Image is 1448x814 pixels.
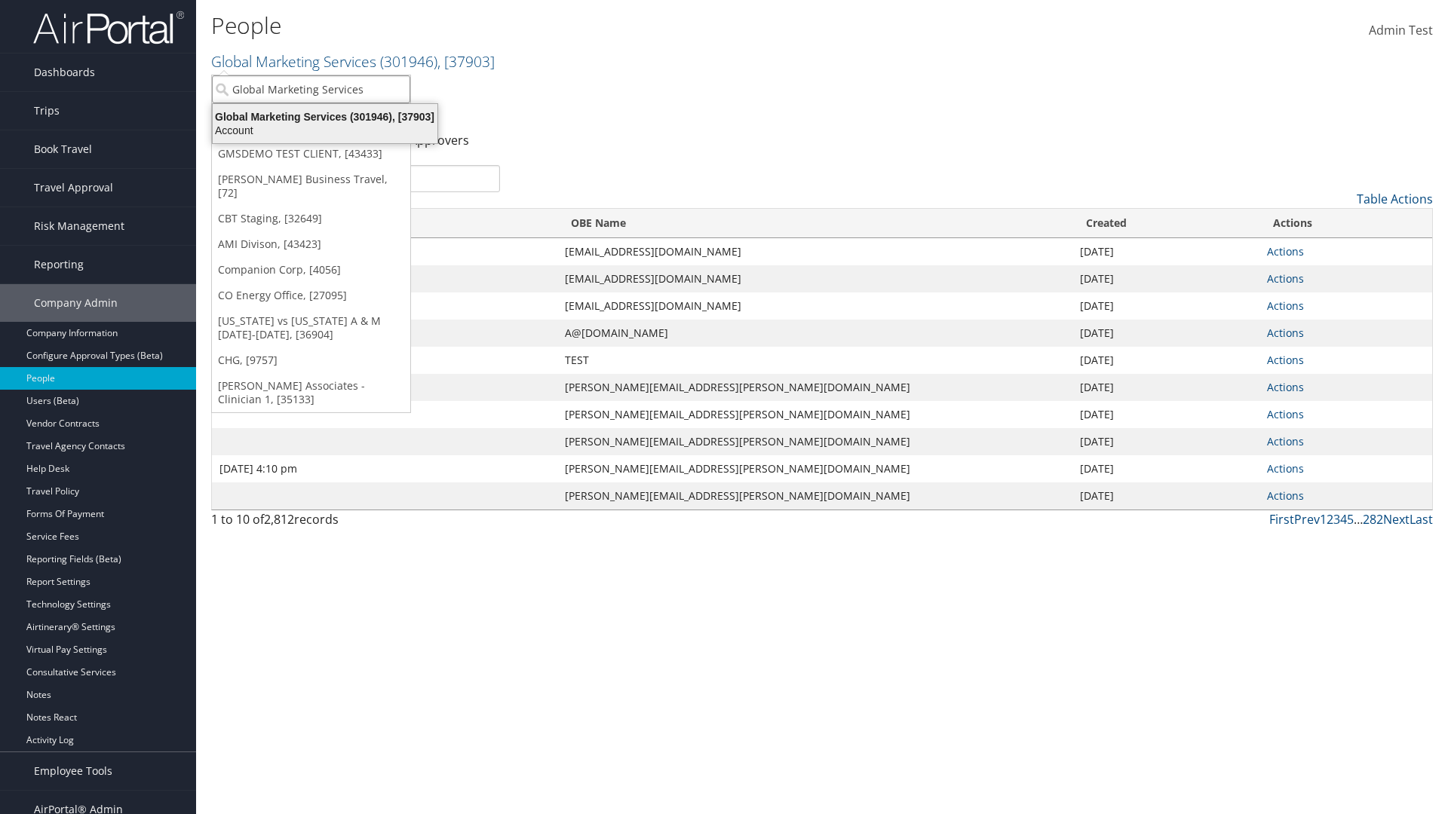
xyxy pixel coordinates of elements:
td: [DATE] [1072,428,1259,455]
a: Global Marketing Services [211,51,495,72]
span: Book Travel [34,130,92,168]
a: CO Energy Office, [27095] [212,283,410,308]
a: Actions [1267,488,1304,503]
td: [DATE] [1072,482,1259,510]
a: CHG, [9757] [212,347,410,373]
td: [PERSON_NAME][EMAIL_ADDRESS][PERSON_NAME][DOMAIN_NAME] [557,482,1073,510]
a: Actions [1267,407,1304,421]
span: Reporting [34,246,84,283]
a: 3 [1333,511,1340,528]
td: [DATE] [1072,455,1259,482]
a: [PERSON_NAME] Associates - Clinician 1, [35133] [212,373,410,412]
td: [PERSON_NAME][EMAIL_ADDRESS][PERSON_NAME][DOMAIN_NAME] [557,401,1073,428]
a: Actions [1267,326,1304,340]
td: [DATE] [1072,347,1259,374]
a: Admin Test [1369,8,1433,54]
a: Actions [1267,380,1304,394]
a: [PERSON_NAME] Business Travel, [72] [212,167,410,206]
th: OBE Name: activate to sort column ascending [557,209,1073,238]
img: airportal-logo.png [33,10,184,45]
span: Travel Approval [34,169,113,207]
td: [DATE] [1072,320,1259,347]
td: [DATE] 4:10 pm [212,455,557,482]
td: [EMAIL_ADDRESS][DOMAIN_NAME] [557,265,1073,292]
span: … [1354,511,1363,528]
h1: People [211,10,1026,41]
td: TEST [557,347,1073,374]
td: [EMAIL_ADDRESS][DOMAIN_NAME] [557,292,1073,320]
td: [DATE] [1072,374,1259,401]
a: Actions [1267,353,1304,367]
a: Actions [1267,434,1304,448]
td: [DATE] [1072,265,1259,292]
a: Companion Corp, [4056] [212,257,410,283]
a: Actions [1267,461,1304,476]
div: Account [204,124,446,137]
span: Trips [34,92,60,130]
a: 2 [1327,511,1333,528]
td: [EMAIL_ADDRESS][DOMAIN_NAME] [557,238,1073,265]
span: Risk Management [34,207,124,245]
th: Actions [1259,209,1432,238]
a: Prev [1294,511,1320,528]
a: Next [1383,511,1410,528]
a: 1 [1320,511,1327,528]
td: [PERSON_NAME][EMAIL_ADDRESS][PERSON_NAME][DOMAIN_NAME] [557,428,1073,455]
td: [DATE] [1072,401,1259,428]
a: 4 [1340,511,1347,528]
th: Created: activate to sort column ascending [1072,209,1259,238]
a: [US_STATE] vs [US_STATE] A & M [DATE]-[DATE], [36904] [212,308,410,347]
a: AMI Divison, [43423] [212,231,410,257]
span: , [ 37903 ] [437,51,495,72]
a: Last [1410,511,1433,528]
a: GMSDEMO TEST CLIENT, [43433] [212,141,410,167]
span: Employee Tools [34,752,112,790]
span: Company Admin [34,284,118,322]
span: Admin Test [1369,22,1433,38]
a: 5 [1347,511,1354,528]
a: First [1269,511,1294,528]
td: A@[DOMAIN_NAME] [557,320,1073,347]
a: Actions [1267,271,1304,286]
td: [PERSON_NAME][EMAIL_ADDRESS][PERSON_NAME][DOMAIN_NAME] [557,374,1073,401]
td: [DATE] [1072,292,1259,320]
a: 282 [1363,511,1383,528]
a: CBT Staging, [32649] [212,206,410,231]
a: Table Actions [1357,191,1433,207]
td: [PERSON_NAME][EMAIL_ADDRESS][PERSON_NAME][DOMAIN_NAME] [557,455,1073,482]
div: 1 to 10 of records [211,510,500,536]
span: ( 301946 ) [380,51,437,72]
a: Approvers [410,132,469,148]
span: Dashboards [34,54,95,91]
input: Search Accounts [212,75,410,103]
div: Global Marketing Services (301946), [37903] [204,110,446,124]
a: Actions [1267,244,1304,259]
span: 2,812 [264,511,294,528]
td: [DATE] [1072,238,1259,265]
a: Actions [1267,298,1304,313]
